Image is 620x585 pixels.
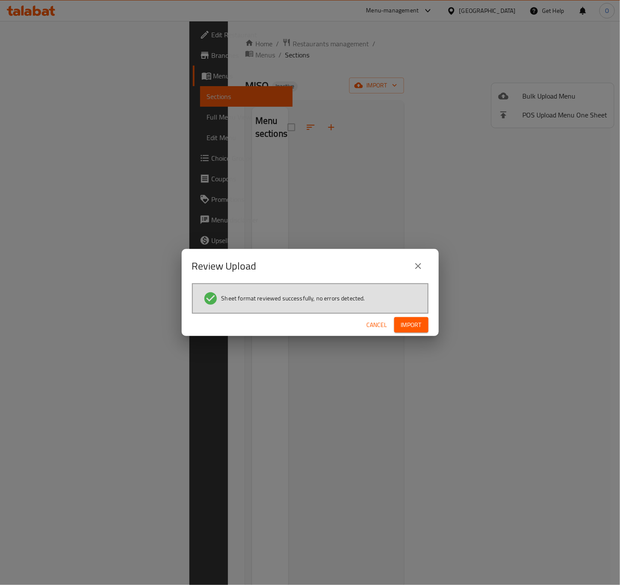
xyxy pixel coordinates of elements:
[222,294,365,303] span: Sheet format reviewed successfully, no errors detected.
[363,317,391,333] button: Cancel
[192,259,257,273] h2: Review Upload
[394,317,428,333] button: Import
[401,320,422,330] span: Import
[367,320,387,330] span: Cancel
[408,256,428,276] button: close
